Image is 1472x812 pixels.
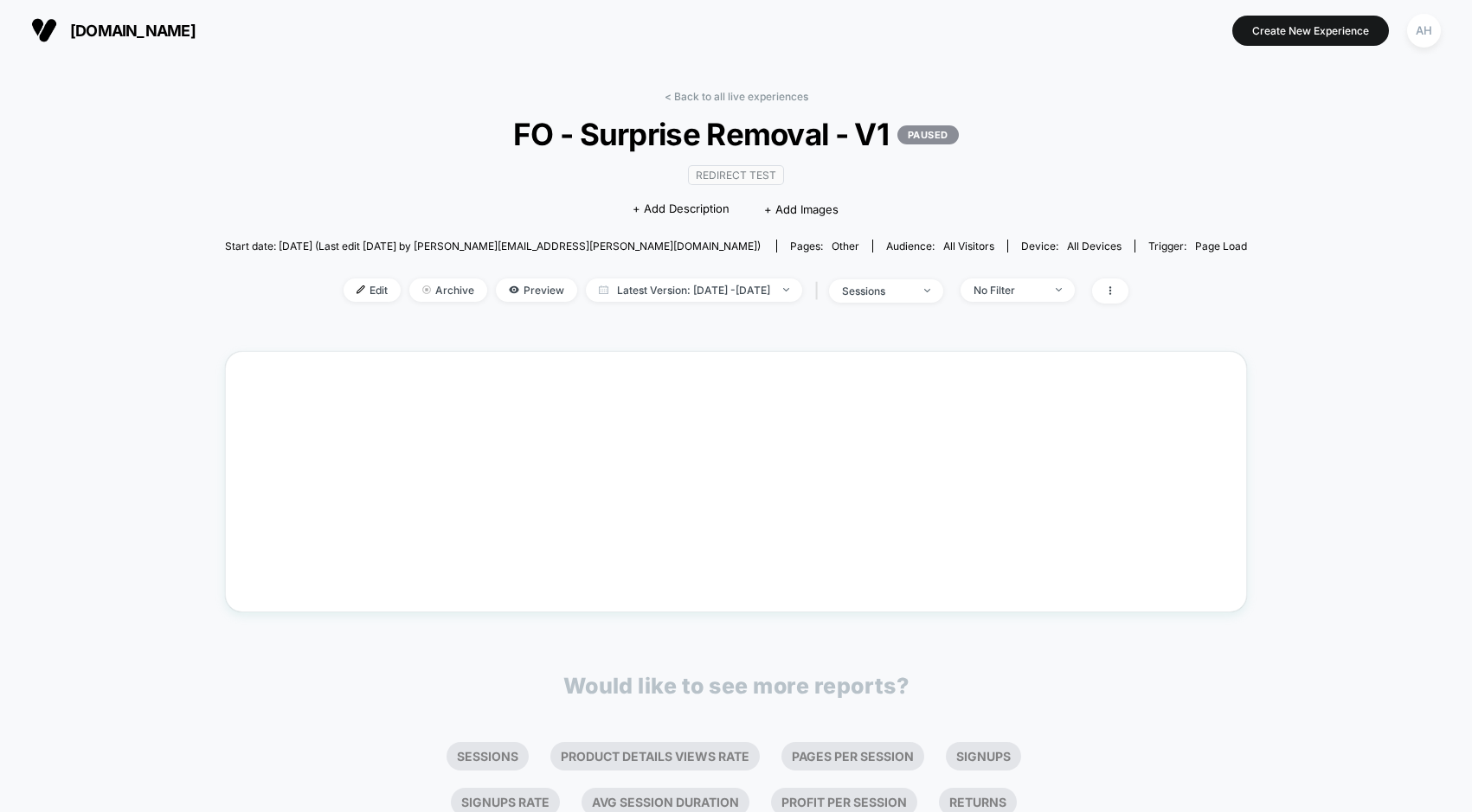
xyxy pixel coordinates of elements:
li: Sessions [447,742,529,770]
span: FO - Surprise Removal - V1 [276,116,1195,152]
div: AH [1407,14,1441,48]
img: end [422,285,431,294]
li: Signups [946,742,1021,770]
div: No Filter [974,284,1043,297]
li: Product Details Views Rate [550,742,760,770]
button: AH [1402,13,1446,48]
li: Pages Per Session [781,742,924,770]
span: Page Load [1195,240,1247,253]
div: Audience: [886,240,994,253]
div: Trigger: [1148,240,1247,253]
span: + Add Description [633,201,730,218]
div: Pages: [790,240,859,253]
span: Start date: [DATE] (Last edit [DATE] by [PERSON_NAME][EMAIL_ADDRESS][PERSON_NAME][DOMAIN_NAME]) [225,240,761,253]
span: | [811,278,829,304]
span: Redirect Test [688,165,784,185]
span: Device: [1007,240,1135,253]
img: edit [357,285,365,294]
img: end [924,289,930,292]
span: All Visitors [943,240,994,253]
span: Archive [409,278,487,302]
span: + Add Images [764,202,839,216]
img: calendar [599,285,608,294]
p: PAUSED [897,125,959,144]
a: < Back to all live experiences [665,90,808,103]
div: sessions [842,285,911,297]
span: Latest Version: [DATE] - [DATE] [586,278,802,302]
button: Create New Experience [1232,16,1389,46]
img: Visually logo [31,17,57,43]
p: Would like to see more reports? [563,673,910,699]
span: Preview [496,278,577,302]
img: end [1056,288,1062,291]
img: end [783,288,789,291]
span: [DOMAIN_NAME] [70,22,196,40]
span: Edit [344,278,401,302]
span: all devices [1067,240,1122,253]
span: other [832,240,859,253]
button: [DOMAIN_NAME] [26,16,201,44]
